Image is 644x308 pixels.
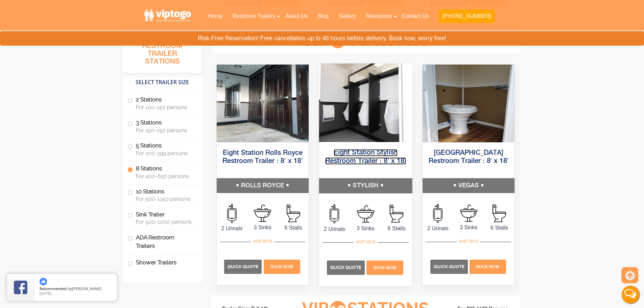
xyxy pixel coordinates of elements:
[127,230,197,253] label: ADA Restroom Trailers
[327,264,366,270] a: Quick Quote
[469,263,507,269] a: Book Now
[381,224,412,232] span: 6 Stalls
[254,205,271,222] img: an icon of sink
[136,127,194,134] span: For 150-250 persons
[330,32,346,48] span: 8
[136,173,194,180] span: For 400-650 persons
[127,93,197,114] label: 2 Stations
[325,149,406,164] a: Eight Station Stylish Restroom Trailer : 8′ x 18′
[228,264,258,269] span: Quick Quote
[430,263,469,269] a: Quick Quote
[429,149,509,165] a: [GEOGRAPHIC_DATA] Restroom Trailer : 8′ x 18′
[313,9,334,24] a: Blog
[493,205,506,222] img: an icon of stall
[40,291,51,296] span: [DATE]
[217,224,247,233] span: 2 Urinals
[423,178,515,193] h5: VEGAS
[334,9,361,24] a: Gallery
[366,264,404,270] a: Book Now
[40,278,47,285] img: thumbs up icon
[433,204,443,223] img: an icon of urinal
[136,219,194,225] span: For 500-1000 persons
[127,185,197,206] label: 10 Stations
[319,63,412,142] img: An image of 8 station shower outside view
[453,223,484,232] span: 3 Sinks
[217,65,309,142] img: An image of 8 station shower outside view
[434,264,464,269] span: Quick Quote
[127,139,197,160] label: 5 Stations
[40,286,67,291] span: Recommended
[330,265,361,270] span: Quick Quote
[390,205,403,222] img: an icon of stall
[278,224,309,232] span: 6 Stalls
[457,237,480,246] div: #VIP V818
[203,9,228,24] a: Home
[291,31,439,50] h3: VIP Stations
[354,237,378,246] div: #VIP S818
[123,76,202,89] h4: Select Trailer Size
[222,149,303,165] a: Eight Station Rolls Royce Restroom Trailer : 8′ x 18′
[319,225,350,233] span: 2 Urinals
[287,205,300,222] img: an icon of stall
[127,162,197,183] label: 8 Stations
[123,32,202,73] h3: All Portable Restroom Trailer Stations
[136,196,194,202] span: For 500-1150 persons
[361,9,397,24] a: Resources
[319,178,412,193] h5: STYLISH
[224,263,263,269] a: Quick Quote
[136,150,194,157] span: For 200-399 persons
[227,204,237,223] img: an icon of urinal
[280,9,313,24] a: About Us
[127,116,197,137] label: 3 Stations
[228,9,280,24] a: Restroom Trailers
[439,9,494,23] button: [PHONE_NUMBER]
[397,9,434,24] a: Contact Us
[434,9,499,27] a: [PHONE_NUMBER]
[217,178,309,193] h5: ROLLS ROYCE
[330,204,339,223] img: an icon of urinal
[423,65,515,142] img: An image of 8 station shower outside view
[127,256,197,270] label: Shower Trailers
[460,205,477,222] img: an icon of sink
[251,237,275,246] div: #VIP R818
[423,224,453,233] span: 2 Urinals
[136,104,194,111] span: For 100-150 persons
[40,287,112,291] span: by
[14,281,27,294] img: Review Rating
[72,286,101,291] span: [PERSON_NAME]
[374,265,397,270] span: Book Now
[127,207,197,228] label: Sink Trailer
[617,281,644,308] button: Live Chat
[350,224,381,232] span: 3 Sinks
[270,264,293,269] span: Book Now
[263,263,301,269] a: Book Now
[247,223,278,232] span: 3 Sinks
[357,205,375,222] img: an icon of sink
[476,264,499,269] span: Book Now
[484,224,515,232] span: 6 Stalls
